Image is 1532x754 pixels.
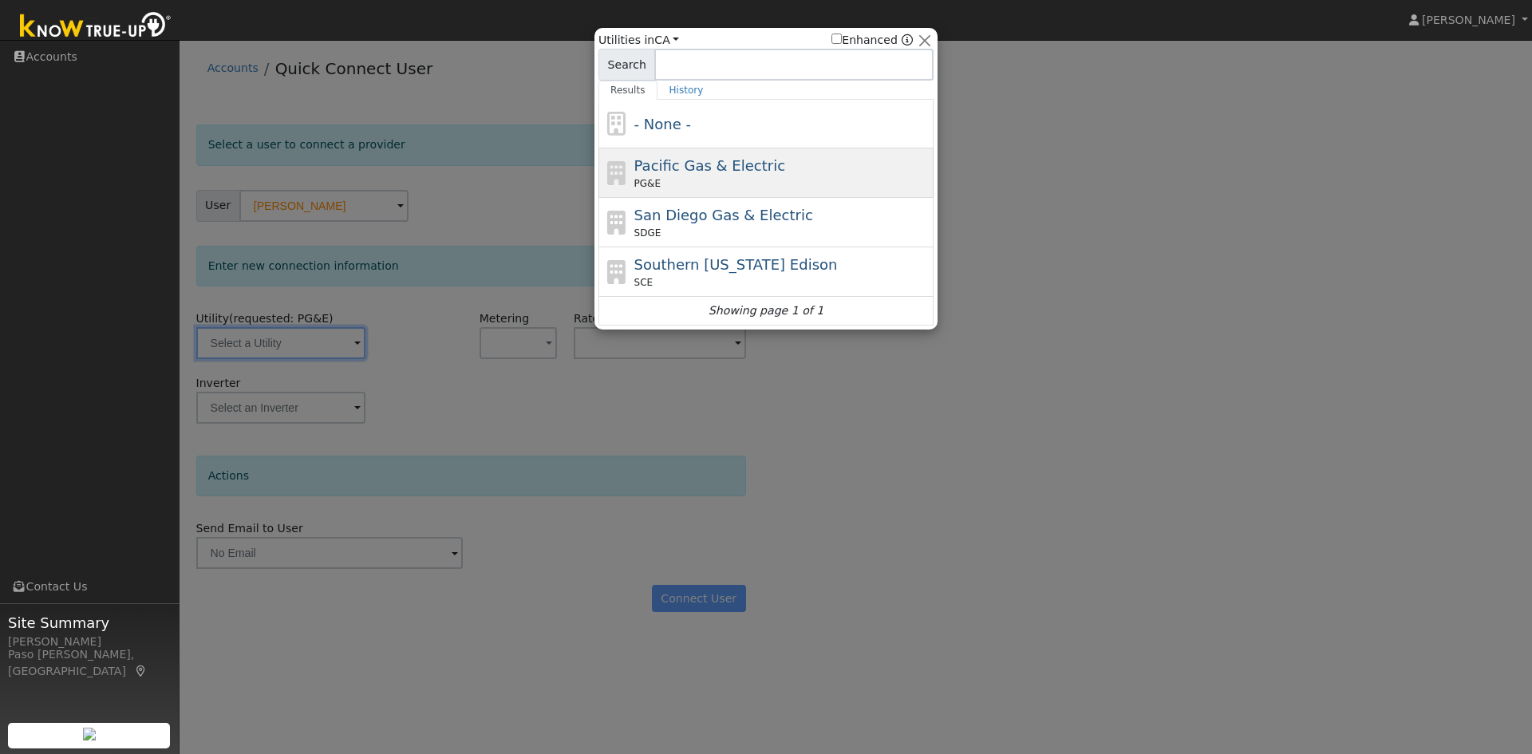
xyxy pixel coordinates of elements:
span: SCE [634,275,653,290]
label: Enhanced [831,32,898,49]
span: San Diego Gas & Electric [634,207,813,223]
a: History [657,81,716,100]
img: Know True-Up [12,9,180,45]
input: Enhanced [831,34,842,44]
span: - None - [634,116,691,132]
span: Search [598,49,655,81]
span: Pacific Gas & Electric [634,157,785,174]
a: Enhanced Providers [902,34,913,46]
a: CA [654,34,679,46]
div: [PERSON_NAME] [8,634,171,650]
a: Map [134,665,148,677]
span: [PERSON_NAME] [1422,14,1515,26]
a: Results [598,81,657,100]
span: SDGE [634,226,661,240]
i: Showing page 1 of 1 [709,302,823,319]
span: Show enhanced providers [831,32,913,49]
span: Site Summary [8,612,171,634]
img: retrieve [83,728,96,740]
span: PG&E [634,176,661,191]
div: Paso [PERSON_NAME], [GEOGRAPHIC_DATA] [8,646,171,680]
span: Utilities in [598,32,679,49]
span: Southern [US_STATE] Edison [634,256,838,273]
